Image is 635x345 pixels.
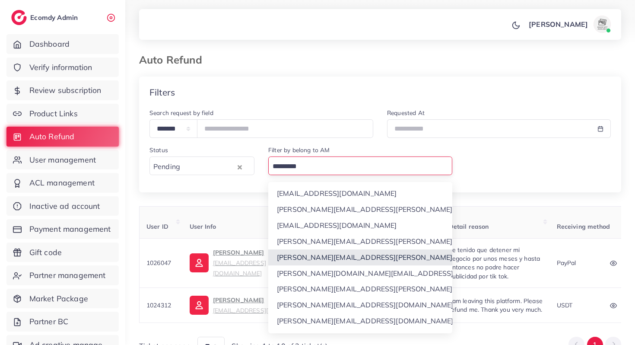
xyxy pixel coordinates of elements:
a: [PERSON_NAME][EMAIL_ADDRESS][DOMAIN_NAME] [190,247,311,278]
span: User management [29,154,96,166]
button: Clear Selected [238,162,242,172]
a: Payment management [6,219,119,239]
span: he tenido que detener mi negocio por unos meses y hasta entonces no podre hacer publicidad por ti... [449,246,540,280]
span: 1026047 [146,259,171,267]
label: Requested At [387,109,425,117]
span: Review subscription [29,85,102,96]
span: 1024312 [146,301,171,309]
a: logoEcomdy Admin [11,10,80,25]
li: [EMAIL_ADDRESS][DOMAIN_NAME] [268,217,452,233]
p: USDT [557,300,573,310]
span: Partner BC [29,316,69,327]
span: Auto Refund [29,131,75,142]
span: User ID [146,223,168,230]
span: User Info [190,223,216,230]
span: Product Links [29,108,78,119]
li: [PERSON_NAME][EMAIL_ADDRESS][PERSON_NAME][DOMAIN_NAME] [268,249,452,265]
li: [PERSON_NAME][EMAIL_ADDRESS][PERSON_NAME][DOMAIN_NAME] [268,201,452,217]
span: Verify information [29,62,92,73]
img: ic-user-info.36bf1079.svg [190,253,209,272]
a: Gift code [6,243,119,262]
input: Search for option [183,160,235,173]
span: Market Package [29,293,88,304]
span: Partner management [29,270,106,281]
span: ACL management [29,177,95,188]
a: Review subscription [6,80,119,100]
a: Auto Refund [6,127,119,147]
h2: Ecomdy Admin [30,13,80,22]
h4: Filters [149,87,175,98]
li: [PERSON_NAME][EMAIL_ADDRESS][PERSON_NAME][DOMAIN_NAME] [268,281,452,297]
small: [EMAIL_ADDRESS][DOMAIN_NAME] [213,307,315,314]
span: Dashboard [29,38,70,50]
div: Search for option [149,157,254,175]
li: [EMAIL_ADDRESS][DOMAIN_NAME] [268,185,452,201]
label: Status [149,146,168,154]
a: [PERSON_NAME]avatar [524,16,614,33]
li: [DOMAIN_NAME][EMAIL_ADDRESS][DOMAIN_NAME] [268,329,452,345]
a: [PERSON_NAME][EMAIL_ADDRESS][DOMAIN_NAME] [190,295,315,316]
li: [PERSON_NAME][EMAIL_ADDRESS][PERSON_NAME][DOMAIN_NAME] [268,233,452,249]
p: [PERSON_NAME] [213,295,315,316]
span: Payment management [29,224,111,235]
a: ACL management [6,173,119,193]
h3: Auto Refund [139,54,209,66]
input: Search for option [270,160,447,173]
span: Receiving method [557,223,610,230]
a: User management [6,150,119,170]
small: [EMAIL_ADDRESS][DOMAIN_NAME] [213,259,266,277]
li: [PERSON_NAME][EMAIL_ADDRESS][DOMAIN_NAME] [268,297,452,313]
a: Partner management [6,265,119,285]
li: [PERSON_NAME][EMAIL_ADDRESS][DOMAIN_NAME] [268,313,452,329]
a: Partner BC [6,312,119,332]
li: [PERSON_NAME][DOMAIN_NAME][EMAIL_ADDRESS][DOMAIN_NAME] [268,265,452,281]
span: Inactive ad account [29,201,100,212]
label: Filter by belong to AM [268,146,330,154]
label: Search request by field [149,109,213,117]
a: Verify information [6,57,119,77]
a: Market Package [6,289,119,309]
a: Dashboard [6,34,119,54]
span: I am leaving this platform. Please refund me. Thank you very much. [449,297,543,313]
span: Pending [152,160,182,173]
a: Product Links [6,104,119,124]
img: ic-user-info.36bf1079.svg [190,296,209,315]
p: [PERSON_NAME] [529,19,588,29]
img: avatar [594,16,611,33]
span: Gift code [29,247,62,258]
p: [PERSON_NAME] [213,247,311,278]
span: Detail reason [449,223,489,230]
div: Search for option [268,157,452,175]
p: PayPal [557,258,576,268]
a: Inactive ad account [6,196,119,216]
img: logo [11,10,27,25]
